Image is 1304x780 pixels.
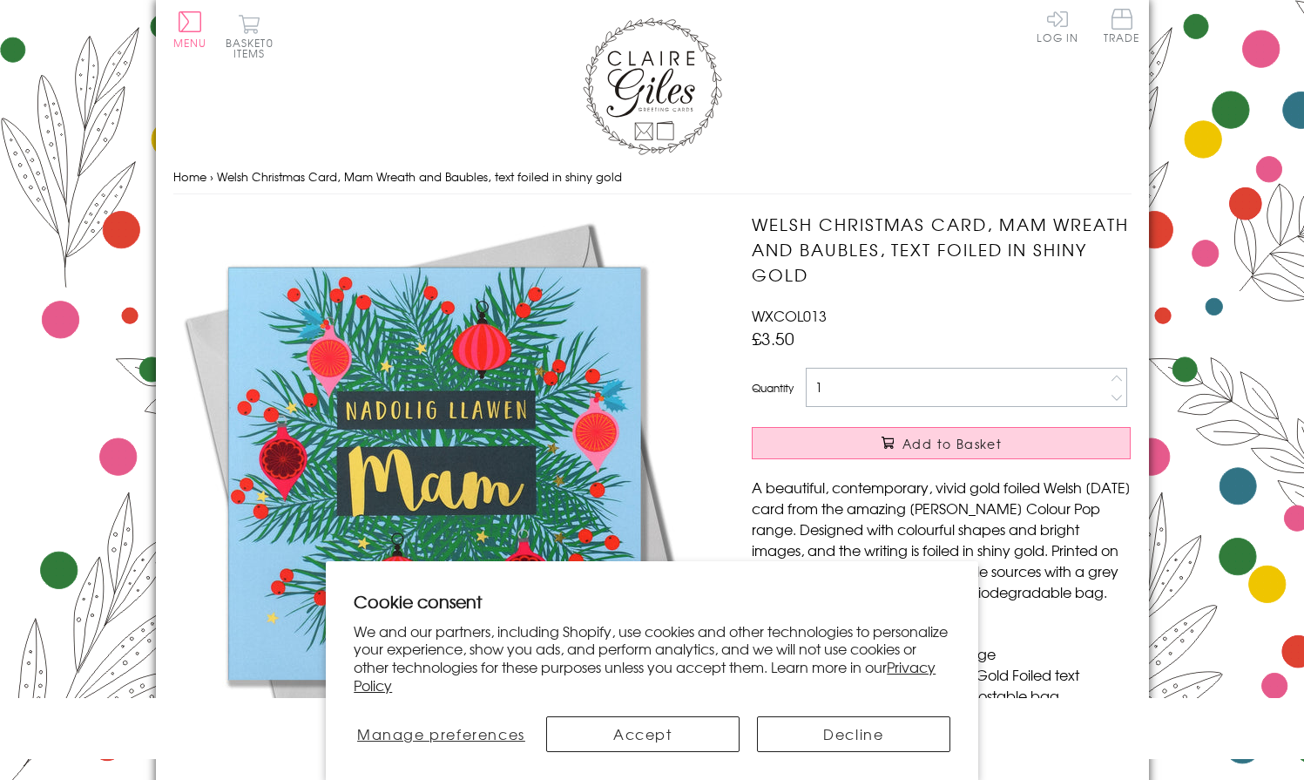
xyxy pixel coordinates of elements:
[752,305,827,326] span: WXCOL013
[354,656,936,695] a: Privacy Policy
[546,716,740,752] button: Accept
[357,723,525,744] span: Manage preferences
[210,168,213,185] span: ›
[173,159,1132,195] nav: breadcrumbs
[354,716,528,752] button: Manage preferences
[1104,9,1140,46] a: Trade
[173,168,206,185] a: Home
[757,716,950,752] button: Decline
[226,14,274,58] button: Basket0 items
[173,35,207,51] span: Menu
[354,589,950,614] h2: Cookie consent
[752,326,794,350] span: £3.50
[752,380,794,396] label: Quantity
[583,17,722,155] img: Claire Giles Greetings Cards
[1104,9,1140,43] span: Trade
[233,35,274,61] span: 0 items
[752,427,1131,459] button: Add to Basket
[173,11,207,48] button: Menu
[752,477,1131,602] p: A beautiful, contemporary, vivid gold foiled Welsh [DATE] card from the amazing [PERSON_NAME] Col...
[173,212,696,735] img: Welsh Christmas Card, Mam Wreath and Baubles, text foiled in shiny gold
[752,212,1131,287] h1: Welsh Christmas Card, Mam Wreath and Baubles, text foiled in shiny gold
[354,622,950,695] p: We and our partners, including Shopify, use cookies and other technologies to personalize your ex...
[1037,9,1078,43] a: Log In
[217,168,622,185] span: Welsh Christmas Card, Mam Wreath and Baubles, text foiled in shiny gold
[902,435,1002,452] span: Add to Basket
